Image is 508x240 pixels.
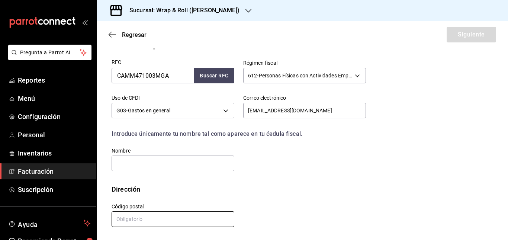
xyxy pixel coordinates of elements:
[109,31,147,38] button: Regresar
[18,75,90,85] span: Reportes
[112,204,234,209] label: Código postal
[18,166,90,176] span: Facturación
[18,185,90,195] span: Suscripción
[20,49,80,57] span: Pregunta a Parrot AI
[112,95,234,100] label: Uso de CFDI
[18,112,90,122] span: Configuración
[243,95,366,100] label: Correo electrónico
[122,31,147,38] span: Regresar
[248,72,352,79] span: 612 - Personas Físicas con Actividades Empresariales y Profesionales
[82,19,88,25] button: open_drawer_menu
[116,107,170,114] span: G03 - Gastos en general
[123,6,239,15] h3: Sucursal: Wrap & Roll ([PERSON_NAME])
[112,60,234,65] label: RFC
[18,219,81,228] span: Ayuda
[5,54,91,62] a: Pregunta a Parrot AI
[112,148,234,153] label: Nombre
[243,60,366,65] label: Régimen fiscal
[18,148,90,158] span: Inventarios
[112,184,140,194] div: Dirección
[112,129,366,138] div: Introduce únicamente tu nombre tal como aparece en tu ćedula fiscal.
[18,93,90,103] span: Menú
[18,130,90,140] span: Personal
[8,45,91,60] button: Pregunta a Parrot AI
[112,211,234,227] input: Obligatorio
[194,68,234,83] button: Buscar RFC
